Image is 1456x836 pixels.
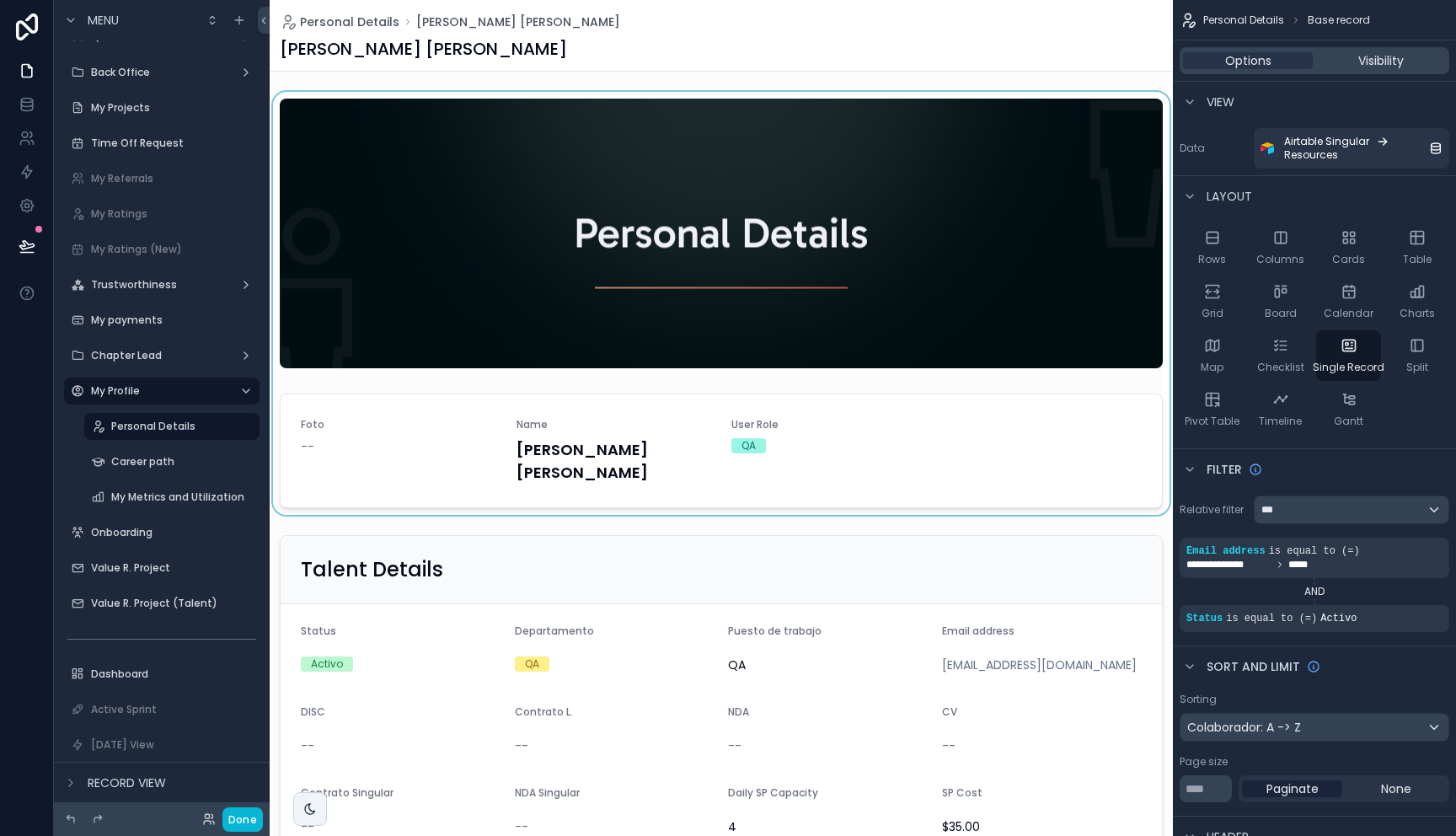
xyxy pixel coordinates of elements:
label: Trustworthiness [91,278,233,292]
span: Record view [88,774,166,791]
label: Career path [111,455,256,469]
span: Single Record [1313,361,1384,374]
label: My Referrals [91,172,256,185]
button: Board [1248,276,1313,327]
button: Map [1180,330,1245,381]
span: Columns [1256,253,1304,266]
a: My payments [64,307,260,334]
a: Airtable SingularResources [1254,128,1449,169]
h1: [PERSON_NAME] [PERSON_NAME] [280,37,567,61]
label: Time Off Request [91,137,256,150]
span: Cards [1332,253,1365,266]
label: [DATE] View [91,738,256,752]
span: Personal Details [300,13,399,30]
span: Filter [1207,461,1242,478]
span: Activo [1320,613,1357,624]
span: Airtable Singular [1284,135,1369,148]
a: Career path [84,448,260,475]
a: Active Sprint [64,696,260,723]
a: Chapter Lead [64,342,260,369]
a: My Ratings (New) [64,236,260,263]
label: Back Office [91,66,233,79]
div: Colaborador: A -> Z [1180,714,1448,741]
span: Map [1201,361,1223,374]
span: Table [1403,253,1432,266]
a: Time Off Request [64,130,260,157]
a: [DATE] View [64,731,260,758]
label: Sorting [1180,693,1217,706]
a: Value R. Project [64,555,260,581]
label: Value R. Project [91,561,256,575]
span: Charts [1400,307,1435,320]
label: Onboarding [91,526,256,539]
span: is equal to (=) [1226,613,1317,624]
span: Options [1225,52,1271,69]
a: Dashboard [64,661,260,688]
button: Calendar [1316,276,1381,327]
span: Checklist [1257,361,1304,374]
span: Email address [1186,545,1266,557]
button: Pivot Table [1180,384,1245,435]
a: Trustworthiness [64,271,260,298]
label: Dashboard [91,667,256,681]
label: Value R. Project (Talent) [91,597,256,610]
button: Gantt [1316,384,1381,435]
span: Rows [1198,253,1226,266]
div: AND [1180,585,1449,598]
span: is equal to (=) [1269,545,1360,557]
span: Base record [1308,13,1370,27]
button: Split [1384,330,1449,381]
span: Layout [1207,188,1252,205]
label: My Metrics and Utilization [111,490,256,504]
button: Grid [1180,276,1245,327]
span: Calendar [1324,307,1373,320]
button: Timeline [1248,384,1313,435]
label: Data [1180,142,1247,155]
label: Active Sprint [91,703,256,716]
button: Columns [1248,222,1313,273]
span: Paginate [1266,780,1319,797]
a: Personal Details [84,413,260,440]
span: None [1381,780,1411,797]
label: My Ratings (New) [91,243,256,256]
span: Resources [1284,148,1338,162]
button: Table [1384,222,1449,273]
label: My Profile [91,384,226,398]
span: Pivot Table [1185,415,1239,428]
span: Menu [88,12,119,29]
span: View [1207,94,1234,110]
span: Split [1406,361,1428,374]
span: Gantt [1334,415,1363,428]
span: Personal Details [1203,13,1284,27]
a: [PERSON_NAME] [PERSON_NAME] [416,13,620,30]
button: Done [222,807,263,832]
a: My Projects [64,94,260,121]
button: Checklist [1248,330,1313,381]
button: Rows [1180,222,1245,273]
label: Personal Details [111,420,249,433]
span: Grid [1202,307,1223,320]
button: Charts [1384,276,1449,327]
label: Chapter Lead [91,349,233,362]
a: My Profile [64,378,260,405]
label: Relative filter [1180,503,1247,517]
span: Timeline [1259,415,1302,428]
button: Single Record [1316,330,1381,381]
span: Visibility [1358,52,1404,69]
img: Airtable Logo [1261,142,1274,155]
button: Colaborador: A -> Z [1180,713,1449,742]
button: Cards [1316,222,1381,273]
span: Status [1186,613,1223,624]
label: My Projects [91,101,256,115]
span: Sort And Limit [1207,658,1300,675]
label: Page size [1180,755,1228,769]
span: Board [1265,307,1297,320]
a: My Referrals [64,165,260,192]
a: My Metrics and Utilization [84,484,260,511]
a: Value R. Project (Talent) [64,590,260,617]
a: My Ratings [64,201,260,228]
a: Onboarding [64,519,260,546]
label: My Ratings [91,207,256,221]
a: Back Office [64,59,260,86]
